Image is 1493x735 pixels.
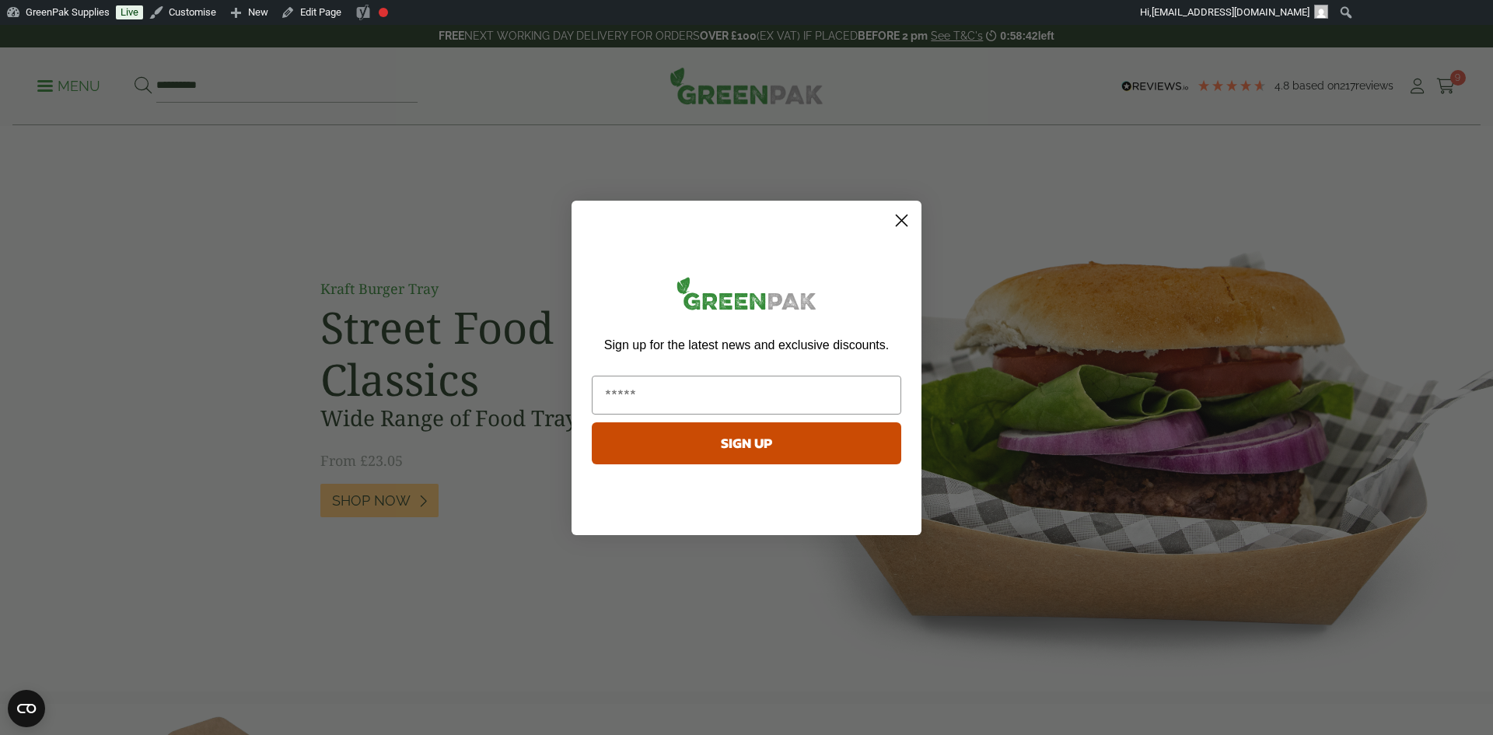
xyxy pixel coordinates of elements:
button: Open CMP widget [8,690,45,727]
div: Focus keyphrase not set [379,8,388,17]
button: Close dialog [888,207,915,234]
input: Email [592,376,901,415]
img: greenpak_logo [592,271,901,323]
a: Live [116,5,143,19]
span: [EMAIL_ADDRESS][DOMAIN_NAME] [1152,6,1309,18]
button: SIGN UP [592,422,901,464]
span: Sign up for the latest news and exclusive discounts. [604,338,889,352]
